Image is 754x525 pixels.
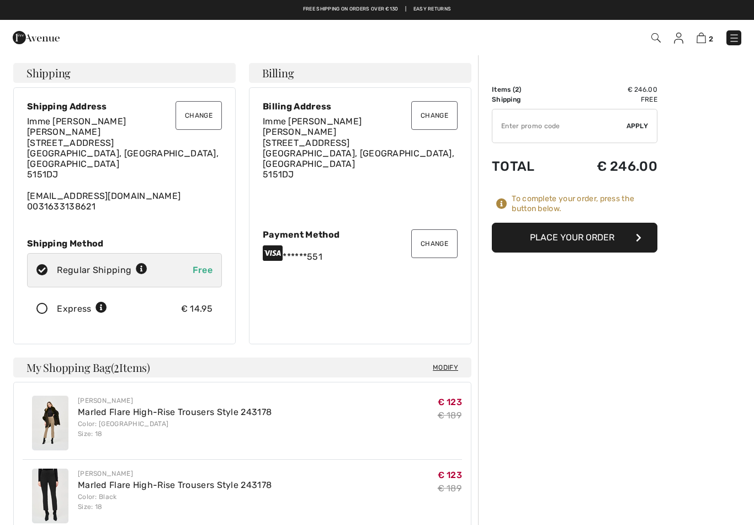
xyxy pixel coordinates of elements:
img: 1ère Avenue [13,27,60,49]
button: Change [411,101,458,130]
s: € 189 [438,483,462,494]
a: Marled Flare High-Rise Trousers Style 243178 [78,480,272,490]
div: Express [57,302,107,316]
button: Change [176,101,222,130]
span: € 123 [438,470,463,480]
div: [EMAIL_ADDRESS][DOMAIN_NAME] [27,116,222,212]
span: Imme [PERSON_NAME] [263,116,362,127]
span: Billing [262,67,294,78]
span: Free [193,265,213,275]
img: My Info [674,33,683,44]
span: Imme [PERSON_NAME] [27,116,126,127]
div: To complete your order, press the button below. [512,194,657,214]
td: Items ( ) [492,85,560,95]
img: Marled Flare High-Rise Trousers Style 243178 [32,469,68,523]
a: 1ère Avenue [13,32,60,42]
div: Shipping Method [27,238,222,249]
button: Change [411,229,458,258]
button: Place Your Order [492,223,657,253]
div: [PERSON_NAME] [78,396,272,406]
div: Shipping Address [27,101,222,112]
td: € 246.00 [560,148,657,185]
a: 0031633138621 [27,201,95,212]
td: Total [492,148,560,185]
span: 2 [114,359,119,374]
a: Free shipping on orders over €130 [303,6,399,13]
div: Color: Black Size: 18 [78,492,272,512]
td: Free [560,95,657,104]
a: Easy Returns [413,6,452,13]
div: [PERSON_NAME] [78,469,272,479]
span: Shipping [26,67,71,78]
span: € 123 [438,397,463,407]
span: Modify [433,362,458,373]
span: Apply [626,121,649,131]
img: Menu [729,33,740,44]
a: 2 [697,31,713,44]
a: Marled Flare High-Rise Trousers Style 243178 [78,407,272,417]
div: € 14.95 [181,302,213,316]
span: 2 [515,86,519,93]
div: Payment Method [263,229,458,240]
h4: My Shopping Bag [13,358,471,377]
img: Search [651,33,661,43]
div: Billing Address [263,101,458,112]
span: [PERSON_NAME][STREET_ADDRESS] [GEOGRAPHIC_DATA], [GEOGRAPHIC_DATA], [GEOGRAPHIC_DATA] 5151DJ [27,127,219,180]
img: Marled Flare High-Rise Trousers Style 243178 [32,396,68,450]
span: [PERSON_NAME][STREET_ADDRESS] [GEOGRAPHIC_DATA], [GEOGRAPHIC_DATA], [GEOGRAPHIC_DATA] 5151DJ [263,127,454,180]
td: € 246.00 [560,85,657,95]
div: Color: [GEOGRAPHIC_DATA] Size: 18 [78,419,272,439]
span: ( Items) [111,360,150,375]
input: Promo code [492,109,626,143]
td: Shipping [492,95,560,104]
span: | [405,6,406,13]
div: Regular Shipping [57,264,147,277]
s: € 189 [438,410,462,421]
img: Shopping Bag [697,33,706,43]
span: 2 [709,35,713,43]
